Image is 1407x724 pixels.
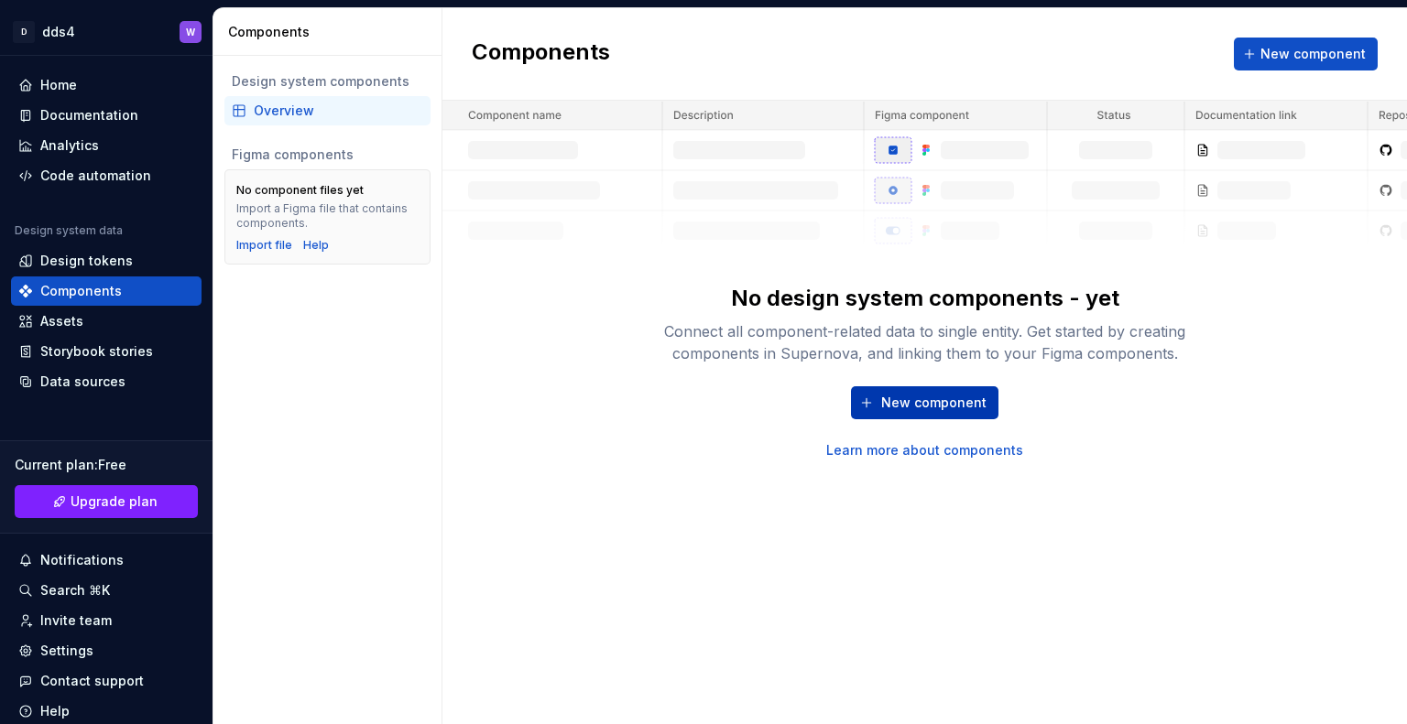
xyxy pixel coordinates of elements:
a: Home [11,70,202,100]
a: Analytics [11,131,202,160]
a: Help [303,238,329,253]
div: Design tokens [40,252,133,270]
div: Contact support [40,672,144,690]
div: D [13,21,35,43]
div: Overview [254,102,423,120]
a: Invite team [11,606,202,635]
a: Code automation [11,161,202,190]
div: dds4 [42,23,75,41]
button: Ddds4W [4,12,209,51]
div: Figma components [232,146,423,164]
button: Contact support [11,666,202,696]
div: Documentation [40,106,138,124]
div: Home [40,76,77,94]
div: Invite team [40,611,112,630]
button: Import file [236,238,292,253]
div: Help [40,702,70,720]
div: Settings [40,642,93,660]
span: New component [881,394,987,412]
div: Design system components [232,72,423,91]
div: Analytics [40,136,99,155]
div: Components [40,282,122,300]
div: No design system components - yet [731,284,1119,313]
div: Notifications [40,551,124,569]
div: Connect all component-related data to single entity. Get started by creating components in Supern... [632,320,1218,364]
a: Upgrade plan [15,485,198,518]
a: Design tokens [11,246,202,276]
div: Search ⌘K [40,581,110,600]
div: Storybook stories [40,342,153,361]
div: Data sources [40,373,125,391]
div: Code automation [40,167,151,185]
h2: Components [472,38,610,70]
a: Documentation [11,101,202,130]
div: Design system data [15,223,123,238]
div: Assets [40,312,83,330]
button: New component [851,386,998,419]
span: Upgrade plan [71,492,158,511]
div: Import a Figma file that contains components. [236,201,419,231]
a: Components [11,276,202,306]
div: No component files yet [236,183,364,198]
a: Data sources [11,367,202,396]
a: Overview [224,96,431,125]
div: Current plan : Free [15,456,198,474]
button: Search ⌘K [11,576,202,605]
a: Learn more about components [826,441,1023,459]
span: New component [1260,45,1366,63]
a: Assets [11,307,202,336]
button: New component [1234,38,1378,70]
div: W [186,25,195,39]
a: Settings [11,636,202,665]
a: Storybook stories [11,337,202,366]
div: Components [228,23,434,41]
button: Notifications [11,546,202,575]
